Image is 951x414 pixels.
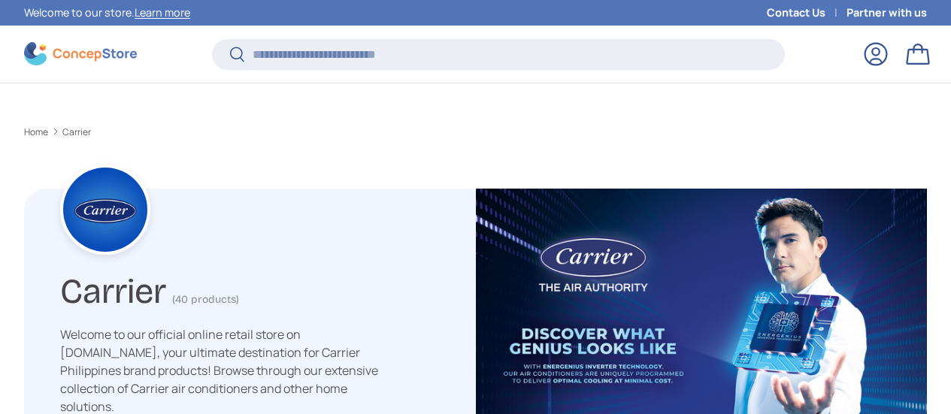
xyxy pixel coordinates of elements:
a: Home [24,128,48,137]
h1: Carrier [60,264,166,312]
span: (40 products) [172,293,239,306]
a: Partner with us [847,5,927,21]
img: ConcepStore [24,42,137,65]
a: Learn more [135,5,190,20]
nav: Breadcrumbs [24,125,927,139]
a: Contact Us [767,5,847,21]
a: Carrier [62,128,91,137]
p: Welcome to our store. [24,5,190,21]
